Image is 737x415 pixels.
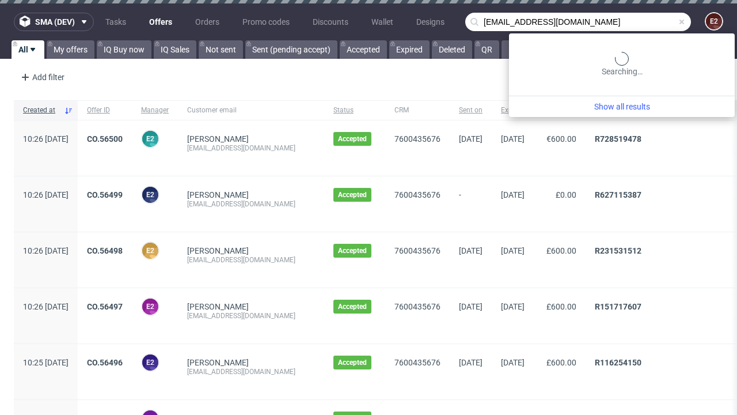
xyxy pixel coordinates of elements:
span: [DATE] [501,190,525,199]
a: Sent (pending accept) [245,40,337,59]
figcaption: e2 [142,299,158,315]
span: - [459,190,483,218]
a: My offers [47,40,94,59]
a: 7600435676 [394,134,440,144]
a: 7600435676 [394,190,440,199]
a: Orders [188,13,226,31]
span: [DATE] [459,302,483,311]
span: 10:26 [DATE] [23,134,69,144]
a: Offers [142,13,179,31]
span: [DATE] [501,358,525,367]
span: £600.00 [546,302,576,311]
a: IQ Sales [154,40,196,59]
figcaption: e2 [142,354,158,371]
a: 7600435676 [394,246,440,255]
figcaption: e2 [142,131,158,147]
span: 10:25 [DATE] [23,358,69,367]
span: [DATE] [459,134,483,144]
a: R116254150 [595,358,641,367]
span: [DATE] [501,134,525,144]
a: Show all results [514,101,730,112]
a: Deleted [432,40,472,59]
span: [DATE] [501,246,525,255]
span: [DATE] [501,302,525,311]
span: Created at [23,105,59,115]
a: IQ Buy now [97,40,151,59]
span: 10:26 [DATE] [23,302,69,311]
a: 7600435676 [394,302,440,311]
a: Discounts [306,13,355,31]
div: [EMAIL_ADDRESS][DOMAIN_NAME] [187,144,315,153]
div: Searching… [514,52,730,77]
a: All [12,40,44,59]
div: [EMAIL_ADDRESS][DOMAIN_NAME] [187,367,315,376]
div: Add filter [16,68,67,86]
div: [EMAIL_ADDRESS][DOMAIN_NAME] [187,255,315,265]
a: Promo codes [235,13,297,31]
figcaption: e2 [706,13,722,29]
a: Tasks [98,13,133,31]
a: [PERSON_NAME] [187,302,249,311]
span: €600.00 [546,134,576,144]
span: Accepted [338,190,367,199]
span: 10:26 [DATE] [23,190,69,199]
span: Expires [501,105,525,115]
a: [PERSON_NAME] [187,134,249,144]
a: R627115387 [595,190,641,199]
a: CO.56499 [87,190,123,199]
span: Accepted [338,246,367,255]
a: CO.56496 [87,358,123,367]
a: [PERSON_NAME] [187,358,249,367]
span: Accepted [338,134,367,144]
div: [EMAIL_ADDRESS][DOMAIN_NAME] [187,311,315,320]
span: 10:26 [DATE] [23,246,69,255]
span: [DATE] [459,358,483,367]
a: R231531512 [595,246,641,255]
span: Status [333,105,376,115]
a: QR [474,40,499,59]
figcaption: e2 [142,187,158,203]
a: Designs [409,13,451,31]
button: sma (dev) [14,13,94,31]
span: Accepted [338,302,367,311]
a: Users [461,13,495,31]
span: Offer ID [87,105,123,115]
a: Not sent [199,40,243,59]
div: [EMAIL_ADDRESS][DOMAIN_NAME] [187,199,315,209]
a: Expired [389,40,430,59]
a: CO.56497 [87,302,123,311]
span: CRM [394,105,440,115]
a: 7600435676 [394,358,440,367]
span: Accepted [338,358,367,367]
a: [PERSON_NAME] [187,190,249,199]
span: Manager [141,105,169,115]
span: £600.00 [546,358,576,367]
figcaption: e2 [142,243,158,259]
span: [DATE] [459,246,483,255]
a: Accepted [340,40,387,59]
a: [PERSON_NAME] [187,246,249,255]
a: CO.56500 [87,134,123,144]
span: Sent on [459,105,483,115]
a: R728519478 [595,134,641,144]
a: CO.56498 [87,246,123,255]
a: Wallet [364,13,400,31]
span: £600.00 [546,246,576,255]
span: £0.00 [556,190,576,199]
a: R151717607 [595,302,641,311]
span: sma (dev) [35,18,75,26]
span: Customer email [187,105,315,115]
